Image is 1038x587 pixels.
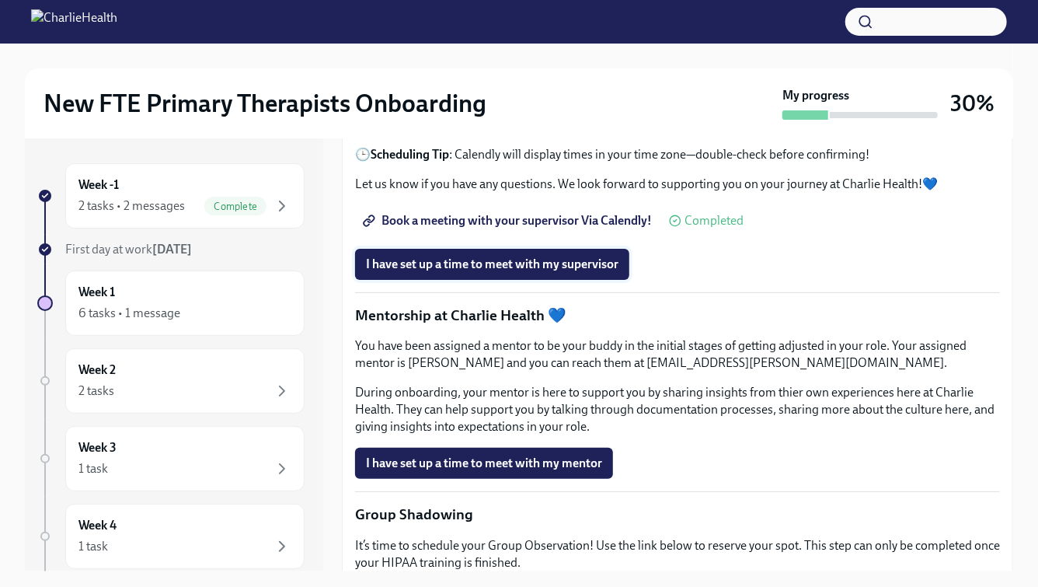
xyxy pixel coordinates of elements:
a: Week -12 tasks • 2 messagesComplete [37,163,305,229]
div: 6 tasks • 1 message [78,305,180,322]
h6: Week -1 [78,176,119,194]
h6: Week 2 [78,362,116,379]
span: Completed [684,215,744,227]
span: I have set up a time to meet with my mentor [366,456,602,471]
span: Complete [204,201,266,212]
div: 2 tasks • 2 messages [78,197,185,215]
img: CharlieHealth [31,9,117,34]
div: 1 task [78,538,108,555]
p: Mentorship at Charlie Health 💙 [355,306,1000,326]
a: Week 41 task [37,504,305,569]
h3: 30% [950,89,994,117]
span: Book a meeting with your supervisor Via Calendly! [366,213,652,229]
h6: Week 3 [78,439,117,456]
h6: Week 1 [78,284,115,301]
span: I have set up a time to meet with my supervisor [366,257,618,272]
p: 🕒 : Calendly will display times in your time zone—double-check before confirming! [355,146,1000,163]
p: You have been assigned a mentor to be your buddy in the initial stages of getting adjusted in you... [355,337,1000,372]
p: Group Shadowing [355,505,1000,525]
a: Week 22 tasks [37,348,305,414]
a: Book a meeting with your supervisor Via Calendly! [355,205,663,236]
h2: New FTE Primary Therapists Onboarding [44,88,486,119]
div: 1 task [78,460,108,477]
h6: Week 4 [78,517,117,534]
button: I have set up a time to meet with my supervisor [355,249,629,280]
p: Let us know if you have any questions. We look forward to supporting you on your journey at Charl... [355,176,1000,193]
a: First day at work[DATE] [37,241,305,258]
strong: My progress [782,87,849,104]
button: I have set up a time to meet with my mentor [355,448,613,479]
p: It’s time to schedule your Group Observation! Use the link below to reserve your spot. This step ... [355,537,1000,571]
strong: Scheduling Tip [371,147,449,162]
span: First day at work [65,242,192,257]
a: Week 31 task [37,426,305,491]
p: During onboarding, your mentor is here to support you by sharing insights from thier own experien... [355,384,1000,435]
strong: [DATE] [152,242,192,257]
div: 2 tasks [78,383,114,400]
a: Week 16 tasks • 1 message [37,271,305,336]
